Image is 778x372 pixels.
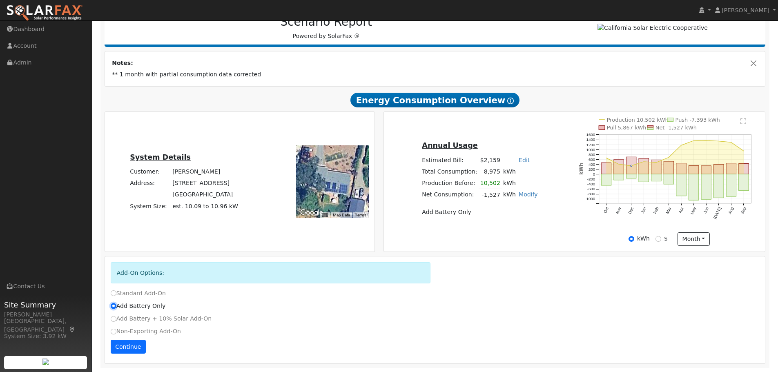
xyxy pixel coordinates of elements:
[739,174,749,191] rect: onclick=""
[421,207,539,218] td: Add Battery Only
[743,150,745,152] circle: onclick=""
[676,163,686,174] rect: onclick=""
[111,329,116,334] input: Non-Exporting Add-On
[171,166,240,178] td: [PERSON_NAME]
[653,206,660,214] text: Feb
[655,236,661,242] input: $
[675,117,720,123] text: Push -7,393 kWh
[4,310,87,319] div: [PERSON_NAME]
[586,133,595,137] text: 1600
[607,125,646,131] text: Pull 5,867 kWh
[111,290,116,296] input: Standard Add-On
[664,234,668,243] label: $
[643,161,645,163] circle: onclick=""
[655,125,697,131] text: Net -1,527 kWh
[586,147,595,152] text: 1000
[626,174,636,178] rect: onclick=""
[578,163,584,175] text: kWh
[678,232,710,246] button: month
[130,153,191,161] u: System Details
[502,189,517,201] td: kWh
[626,157,636,174] rect: onclick=""
[111,302,166,310] label: Add Battery Only
[502,166,539,177] td: kWh
[69,326,76,333] a: Map
[722,7,769,13] span: [PERSON_NAME]
[718,140,720,142] circle: onclick=""
[614,174,624,180] rect: onclick=""
[479,177,502,189] td: 10,502
[109,15,544,40] div: Powered by SolarFax ®
[655,162,657,163] circle: onclick=""
[637,234,650,243] label: kWh
[519,157,530,163] a: Edit
[333,212,350,218] button: Map Data
[111,314,212,323] label: Add Battery + 10% Solar Add-On
[607,117,669,123] text: Production 10,502 kWh
[111,340,146,354] button: Continue
[129,178,171,189] td: Address:
[298,207,325,218] a: Open this area in Google Maps (opens a new window)
[589,157,595,162] text: 600
[713,206,722,220] text: [DATE]
[703,207,710,214] text: Jun
[4,332,87,341] div: System Size: 3.92 kW
[726,163,736,174] rect: onclick=""
[589,167,595,172] text: 200
[726,174,736,197] rect: onclick=""
[586,143,595,147] text: 1200
[479,189,502,201] td: -1,527
[597,24,708,32] img: California Solar Electric Cooperative
[4,317,87,334] div: [GEOGRAPHIC_DATA], [GEOGRAPHIC_DATA]
[479,154,502,166] td: $2,159
[714,174,724,198] rect: onclick=""
[678,206,685,214] text: Apr
[606,157,607,159] circle: onclick=""
[690,207,697,216] text: May
[519,191,538,198] a: Modify
[680,145,682,146] circle: onclick=""
[614,160,624,174] rect: onclick=""
[701,174,711,200] rect: onclick=""
[171,178,240,189] td: [STREET_ADDRESS]
[585,197,595,201] text: -1000
[111,289,166,298] label: Standard Add-On
[615,207,622,215] text: Nov
[421,154,479,166] td: Estimated Bill:
[587,182,595,187] text: -400
[689,174,699,200] rect: onclick=""
[668,157,670,158] circle: onclick=""
[587,192,595,196] text: -800
[593,172,595,176] text: 0
[587,177,595,181] text: -200
[587,187,595,192] text: -600
[129,200,171,212] td: System Size:
[589,162,595,167] text: 400
[714,165,724,174] rect: onclick=""
[740,206,747,215] text: Sep
[421,177,479,189] td: Production Before:
[111,303,116,309] input: Add Battery Only
[629,236,634,242] input: kWh
[603,206,610,214] text: Oct
[479,166,502,177] td: 8,975
[651,174,661,181] rect: onclick=""
[4,299,87,310] span: Site Summary
[112,60,133,66] strong: Notes:
[129,166,171,178] td: Customer:
[111,327,181,336] label: Non-Exporting Add-On
[618,164,620,165] circle: onclick=""
[640,207,647,214] text: Jan
[355,213,366,217] a: Terms (opens in new tab)
[601,163,611,174] rect: onclick=""
[627,207,634,215] text: Dec
[665,206,672,215] text: Mar
[111,262,431,283] div: Add-On Options:
[322,212,328,218] button: Keyboard shortcuts
[740,118,746,125] text: 
[701,166,711,174] rect: onclick=""
[749,59,758,67] button: Close
[664,162,673,174] rect: onclick=""
[421,166,479,177] td: Total Consumption:
[706,140,707,141] circle: onclick=""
